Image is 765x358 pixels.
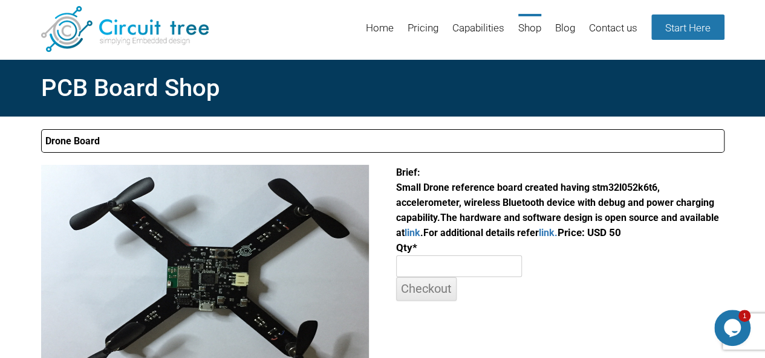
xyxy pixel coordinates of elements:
[589,14,637,53] a: Contact us
[41,129,724,153] summary: Drone Board
[396,165,724,301] div: Price: USD 50 Qty
[366,14,394,53] a: Home
[555,14,575,53] a: Blog
[423,227,558,238] span: For additional details refer
[396,277,457,301] input: Checkout
[452,14,504,53] a: Capabilities
[41,6,209,52] img: Circuit Tree
[714,310,753,346] iframe: chat widget
[405,227,420,238] a: link
[651,14,724,40] a: Start Here
[396,212,719,238] span: The hardware and software design is open source and available at .
[518,14,541,53] a: Shop
[408,14,438,53] a: Pricing
[396,167,714,223] span: Brief: Small Drone reference board created having stm32l052k6t6, accelerometer, wireless Bluetoot...
[539,227,558,238] a: link.
[41,70,724,106] h1: PCB Board Shop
